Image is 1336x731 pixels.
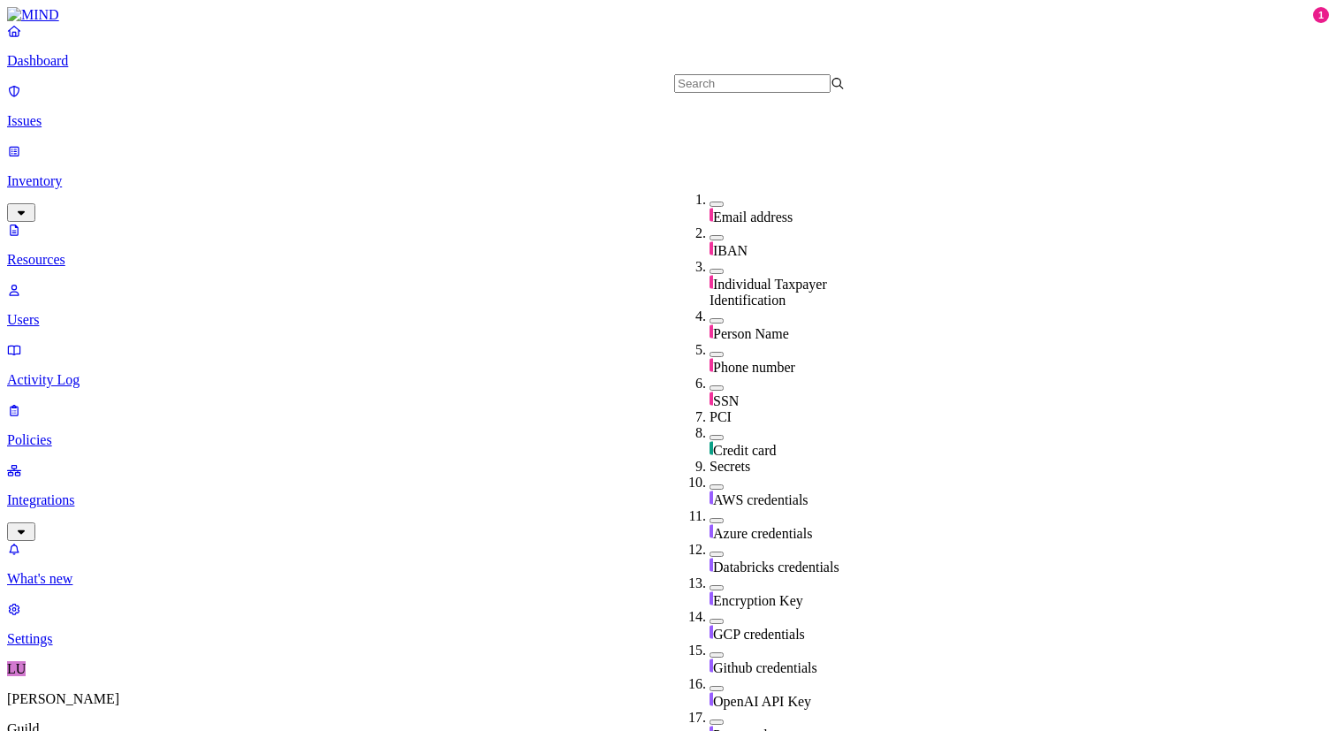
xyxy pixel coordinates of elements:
[7,631,1329,647] p: Settings
[7,252,1329,268] p: Resources
[710,324,713,339] img: pii-line
[713,627,805,642] span: GCP credentials
[7,492,1329,508] p: Integrations
[713,492,808,507] span: AWS credentials
[710,591,713,605] img: secret-line
[710,625,713,639] img: secret-line
[710,491,713,505] img: secret-line
[7,282,1329,328] a: Users
[710,692,713,706] img: secret-line
[710,524,713,538] img: secret-line
[7,691,1329,707] p: [PERSON_NAME]
[710,241,713,255] img: pii-line
[7,143,1329,219] a: Inventory
[7,23,1329,69] a: Dashboard
[7,83,1329,129] a: Issues
[7,571,1329,587] p: What's new
[674,74,831,93] input: Search
[710,558,713,572] img: secret-line
[7,312,1329,328] p: Users
[713,694,811,709] span: OpenAI API Key
[713,526,812,541] span: Azure credentials
[713,360,795,375] span: Phone number
[7,113,1329,129] p: Issues
[710,277,827,308] span: Individual Taxpayer Identification
[1313,7,1329,23] div: 1
[710,459,880,475] div: Secrets
[7,173,1329,189] p: Inventory
[7,462,1329,538] a: Integrations
[713,443,777,458] span: Credit card
[710,441,713,455] img: pci-line
[710,659,713,673] img: secret-line
[710,275,713,289] img: pii-line
[713,243,748,258] span: IBAN
[710,208,713,222] img: pii-line
[7,372,1329,388] p: Activity Log
[7,53,1329,69] p: Dashboard
[7,222,1329,268] a: Resources
[7,402,1329,448] a: Policies
[713,660,817,675] span: Github credentials
[7,541,1329,587] a: What's new
[710,392,713,406] img: pii-line
[713,326,789,341] span: Person Name
[713,393,739,408] span: SSN
[713,560,839,575] span: Databricks credentials
[7,661,26,676] span: LU
[7,601,1329,647] a: Settings
[7,342,1329,388] a: Activity Log
[713,593,803,608] span: Encryption Key
[710,409,880,425] div: PCI
[7,7,59,23] img: MIND
[7,7,1329,23] a: MIND
[710,358,713,372] img: pii-line
[713,209,793,225] span: Email address
[7,432,1329,448] p: Policies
